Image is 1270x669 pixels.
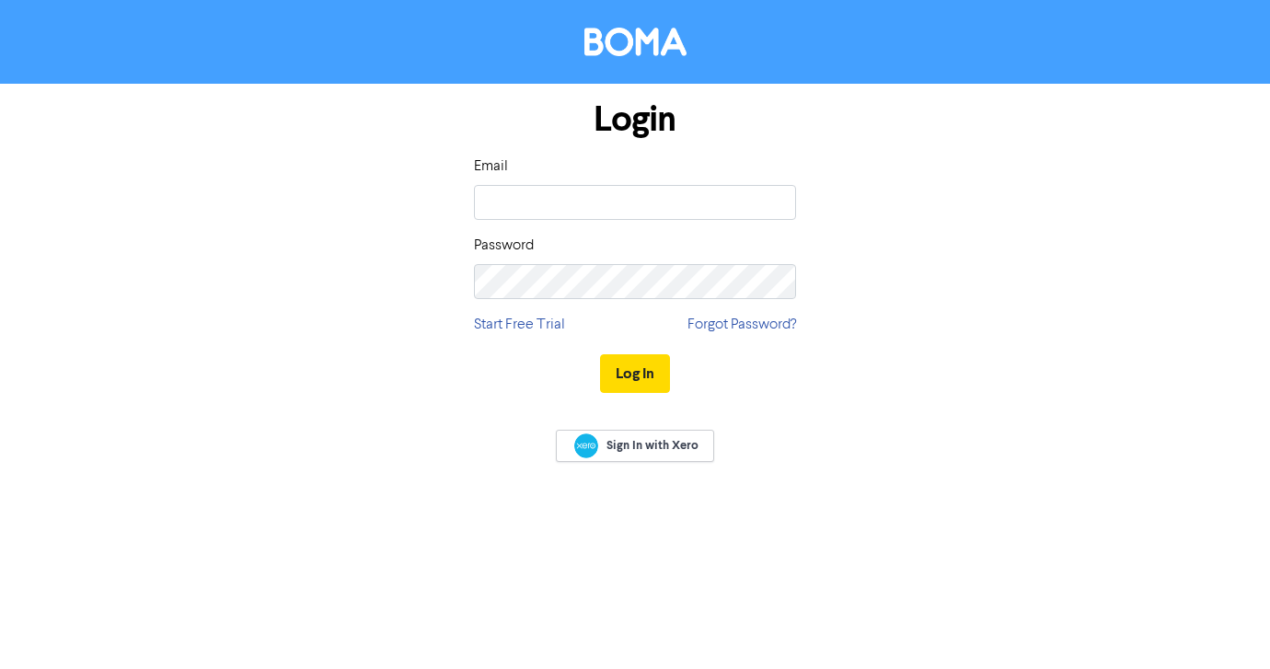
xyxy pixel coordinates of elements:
[584,28,687,56] img: BOMA Logo
[687,314,796,336] a: Forgot Password?
[574,433,598,458] img: Xero logo
[606,437,698,454] span: Sign In with Xero
[474,156,508,178] label: Email
[474,235,534,257] label: Password
[474,98,796,141] h1: Login
[600,354,670,393] button: Log In
[556,430,714,462] a: Sign In with Xero
[474,314,565,336] a: Start Free Trial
